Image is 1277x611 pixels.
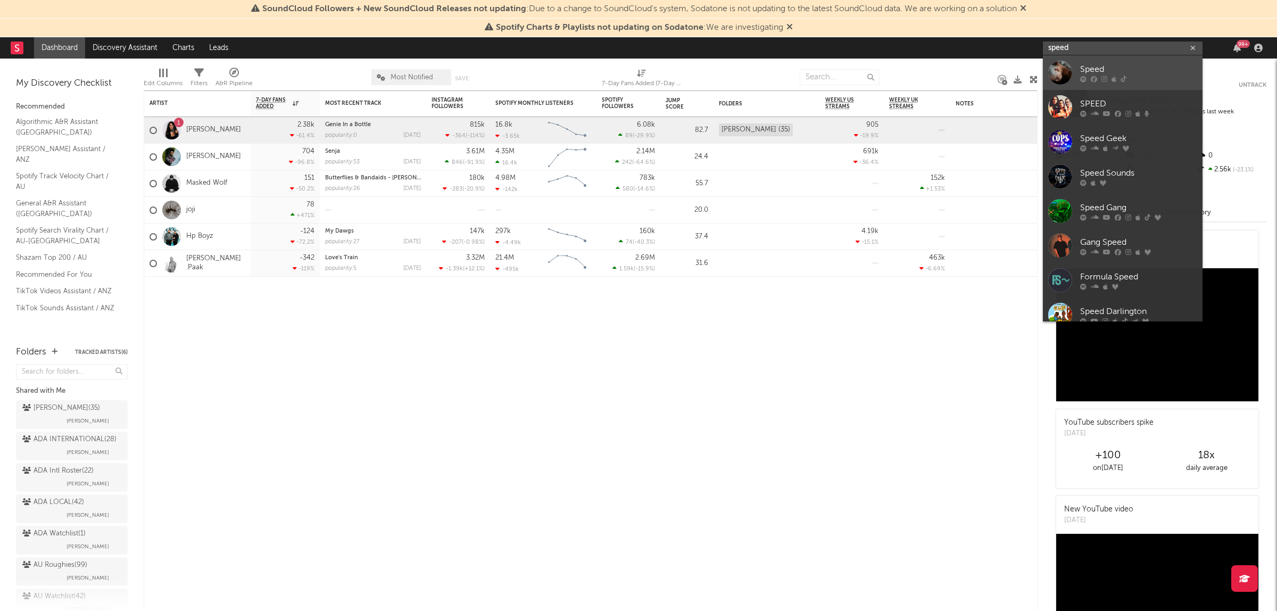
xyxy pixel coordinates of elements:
div: ADA LOCAL ( 42 ) [22,496,84,509]
a: ADA INTERNATIONAL(28)[PERSON_NAME] [16,432,128,460]
div: 18 x [1157,449,1256,462]
div: ( ) [619,238,655,245]
div: 2.38k [297,121,314,128]
a: ADA LOCAL(42)[PERSON_NAME] [16,494,128,523]
div: Formula Speed [1080,271,1197,284]
div: 3.32M [466,254,485,261]
div: 16.4k [495,159,517,166]
div: Edit Columns [144,77,183,90]
span: 846 [452,160,463,166]
div: 4.98M [495,175,516,181]
svg: Chart title [543,250,591,277]
div: Folders [719,101,799,107]
div: 24.4 [666,151,708,163]
a: Algorithmic A&R Assistant ([GEOGRAPHIC_DATA]) [16,116,117,138]
div: 2.69M [635,254,655,261]
a: Discovery Assistant [85,37,165,59]
div: 783k [640,175,655,181]
a: My Dawgs [325,228,354,234]
div: Senja [325,148,421,154]
div: 463k [929,254,945,261]
svg: Chart title [543,144,591,170]
div: popularity: 53 [325,159,360,165]
div: 99 + [1237,40,1250,48]
div: Filters [190,64,208,95]
div: Folders [16,346,46,359]
span: -1.39k [446,266,463,272]
div: [PERSON_NAME] ( 35 ) [22,402,100,415]
div: -36.4 % [853,159,878,166]
a: ADA Intl Roster(22)[PERSON_NAME] [16,463,128,492]
button: 99+ [1233,44,1241,52]
div: 82.7 [666,124,708,137]
div: -342 [300,254,314,261]
button: Untrack [1239,80,1266,90]
div: -96.8 % [289,159,314,166]
div: popularity: 26 [325,186,360,192]
span: -91.9 % [465,160,483,166]
div: 297k [495,228,511,235]
div: -4.49k [495,239,521,246]
div: 4.19k [861,228,878,235]
div: ( ) [442,238,485,245]
a: AU Roughies(99)[PERSON_NAME] [16,557,128,586]
div: 2.56k [1196,163,1266,177]
span: -23.1 % [1231,167,1254,173]
div: ( ) [445,159,485,166]
div: ( ) [443,185,485,192]
div: +471 % [291,212,314,219]
a: Speed Sounds [1043,159,1203,194]
span: Spotify Charts & Playlists not updating on Sodatone [496,23,703,32]
div: 180k [469,175,485,181]
div: My Discovery Checklist [16,77,128,90]
div: ( ) [612,265,655,272]
div: Most Recent Track [325,100,405,106]
div: Speed Darlington [1080,305,1197,318]
span: [PERSON_NAME] [67,415,109,427]
div: 905 [866,121,878,128]
div: ( ) [615,159,655,166]
span: 1.59k [619,266,634,272]
div: ( ) [445,132,485,139]
div: Recommended [16,101,128,113]
div: ADA Intl Roster ( 22 ) [22,465,94,477]
div: -142k [495,186,518,193]
div: +1.53 % [920,185,945,192]
span: Weekly US Streams [825,97,863,110]
div: -19.9 % [854,132,878,139]
div: -50.2 % [290,185,314,192]
div: 704 [302,148,314,155]
span: : Due to a change to SoundCloud's system, Sodatone is not updating to the latest SoundCloud data.... [262,5,1017,13]
div: YouTube subscribers spike [1064,417,1154,428]
div: -3.65k [495,133,520,139]
a: Speed Gang [1043,194,1203,228]
span: -207 [449,240,462,245]
div: 6.08k [637,121,655,128]
span: 580 [623,186,633,192]
span: SoundCloud Followers + New SoundCloud Releases not updating [262,5,526,13]
svg: Chart title [543,117,591,144]
div: Butterflies & Bandaids - Ibrahim Inci Remix [325,175,421,181]
div: [DATE] [1064,428,1154,439]
div: -72.2 % [291,238,314,245]
div: Speed [1080,63,1197,76]
div: popularity: 27 [325,239,360,245]
div: ( ) [618,132,655,139]
div: 2.14M [636,148,655,155]
div: -61.4 % [290,132,314,139]
div: 151 [304,175,314,181]
span: 242 [622,160,632,166]
div: [PERSON_NAME] (35) [719,123,793,136]
div: [DATE] [1064,515,1133,526]
div: 20.0 [666,204,708,217]
div: [DATE] [403,133,421,138]
a: Recommended For You [16,269,117,280]
div: Speed Sounds [1080,167,1197,180]
div: [DATE] [403,239,421,245]
div: -495k [495,266,519,273]
a: Gang Speed [1043,228,1203,263]
div: ADA Watchlist ( 1 ) [22,527,86,540]
svg: Chart title [543,224,591,250]
div: Speed Gang [1080,202,1197,214]
a: Genie In a Bottle [325,122,371,128]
